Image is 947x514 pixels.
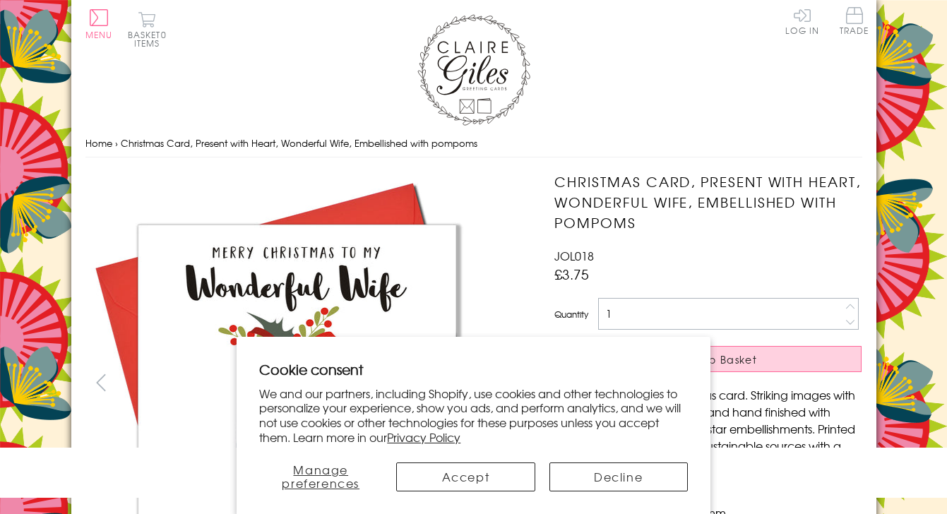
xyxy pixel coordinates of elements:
[396,462,535,491] button: Accept
[259,359,688,379] h2: Cookie consent
[840,7,869,37] a: Trade
[785,7,819,35] a: Log In
[134,28,167,49] span: 0 items
[128,11,167,47] button: Basket0 items
[85,28,113,41] span: Menu
[85,9,113,39] button: Menu
[115,136,118,150] span: ›
[387,429,460,446] a: Privacy Policy
[417,14,530,126] img: Claire Giles Greetings Cards
[85,129,862,158] nav: breadcrumbs
[259,386,688,445] p: We and our partners, including Shopify, use cookies and other technologies to personalize your ex...
[282,461,359,491] span: Manage preferences
[840,7,869,35] span: Trade
[121,136,477,150] span: Christmas Card, Present with Heart, Wonderful Wife, Embellished with pompoms
[677,352,757,366] span: Add to Basket
[549,462,688,491] button: Decline
[554,308,588,321] label: Quantity
[259,462,382,491] button: Manage preferences
[554,264,589,284] span: £3.75
[554,172,862,232] h1: Christmas Card, Present with Heart, Wonderful Wife, Embellished with pompoms
[85,136,112,150] a: Home
[85,366,117,398] button: prev
[554,247,594,264] span: JOL018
